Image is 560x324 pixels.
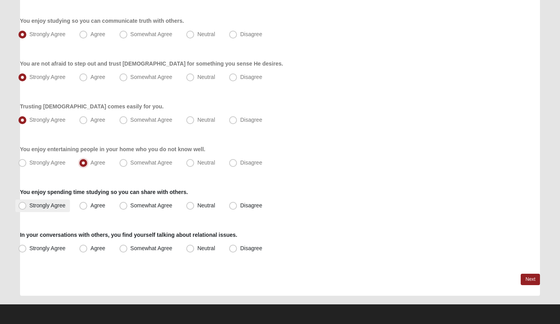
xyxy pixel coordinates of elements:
[90,74,105,80] span: Agree
[20,17,184,25] label: You enjoy studying so you can communicate truth with others.
[20,188,188,196] label: You enjoy spending time studying so you can share with others.
[197,117,215,123] span: Neutral
[20,231,237,239] label: In your conversations with others, you find yourself talking about relational issues.
[240,202,262,209] span: Disagree
[20,103,164,110] label: Trusting [DEMOGRAPHIC_DATA] comes easily for you.
[240,31,262,37] span: Disagree
[29,74,66,80] span: Strongly Agree
[130,159,173,166] span: Somewhat Agree
[29,31,66,37] span: Strongly Agree
[90,31,105,37] span: Agree
[240,159,262,166] span: Disagree
[130,202,173,209] span: Somewhat Agree
[197,74,215,80] span: Neutral
[197,159,215,166] span: Neutral
[240,245,262,251] span: Disagree
[130,245,173,251] span: Somewhat Agree
[29,117,66,123] span: Strongly Agree
[20,145,206,153] label: You enjoy entertaining people in your home who you do not know well.
[90,117,105,123] span: Agree
[90,202,105,209] span: Agree
[130,74,173,80] span: Somewhat Agree
[240,117,262,123] span: Disagree
[130,31,173,37] span: Somewhat Agree
[90,159,105,166] span: Agree
[130,117,173,123] span: Somewhat Agree
[197,31,215,37] span: Neutral
[29,245,66,251] span: Strongly Agree
[29,202,66,209] span: Strongly Agree
[20,60,283,68] label: You are not afraid to step out and trust [DEMOGRAPHIC_DATA] for something you sense He desires.
[240,74,262,80] span: Disagree
[521,274,540,285] a: Next
[197,245,215,251] span: Neutral
[90,245,105,251] span: Agree
[197,202,215,209] span: Neutral
[29,159,66,166] span: Strongly Agree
